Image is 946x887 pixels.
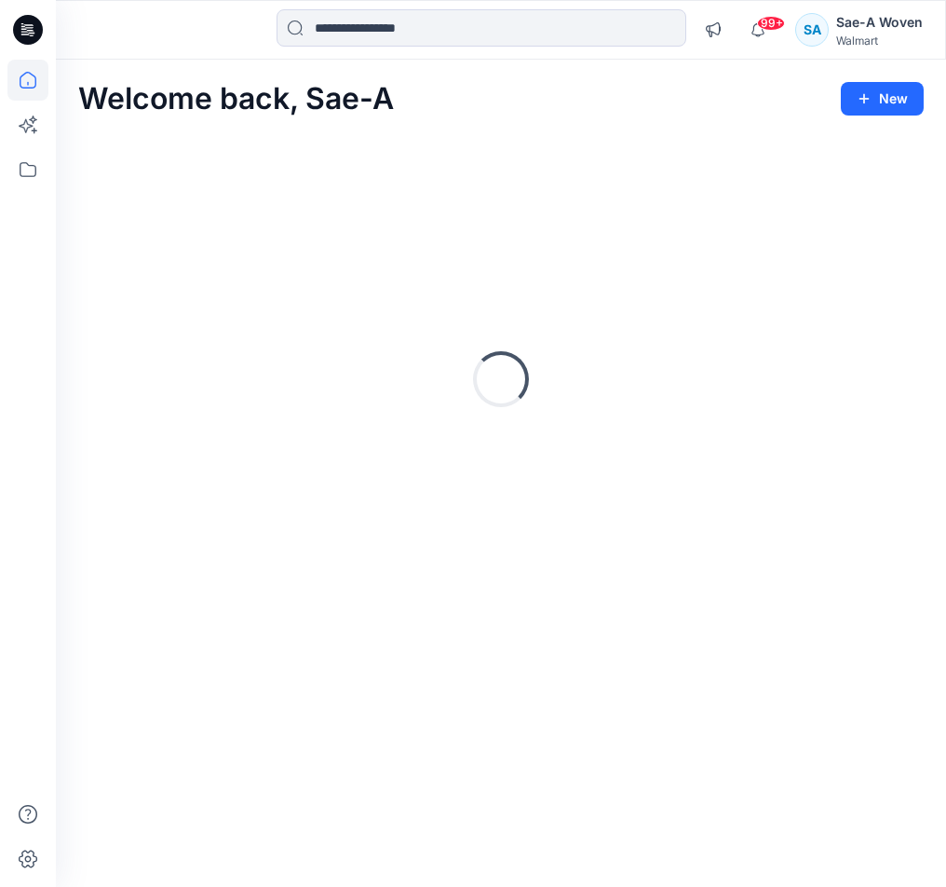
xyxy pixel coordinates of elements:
[795,13,829,47] div: SA
[836,34,923,48] div: Walmart
[836,11,923,34] div: Sae-A Woven
[78,82,394,116] h2: Welcome back, Sae-A
[841,82,924,116] button: New
[757,16,785,31] span: 99+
